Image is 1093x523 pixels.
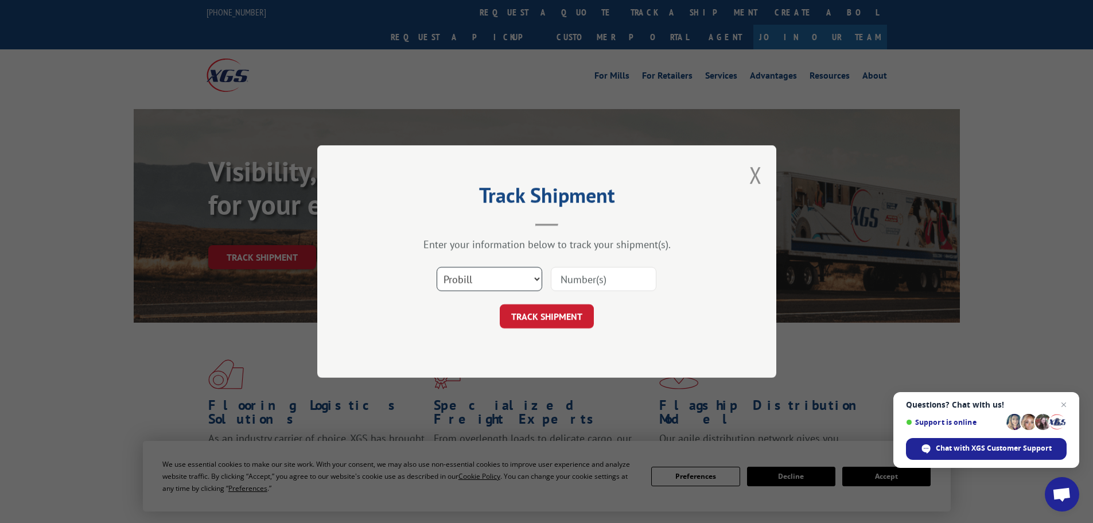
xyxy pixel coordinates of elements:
[500,304,594,328] button: TRACK SHIPMENT
[936,443,1052,454] span: Chat with XGS Customer Support
[375,238,719,251] div: Enter your information below to track your shipment(s).
[375,187,719,209] h2: Track Shipment
[906,400,1067,409] span: Questions? Chat with us!
[749,160,762,190] button: Close modal
[1045,477,1079,512] div: Open chat
[1057,398,1071,412] span: Close chat
[906,438,1067,460] div: Chat with XGS Customer Support
[906,418,1002,427] span: Support is online
[551,267,656,291] input: Number(s)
